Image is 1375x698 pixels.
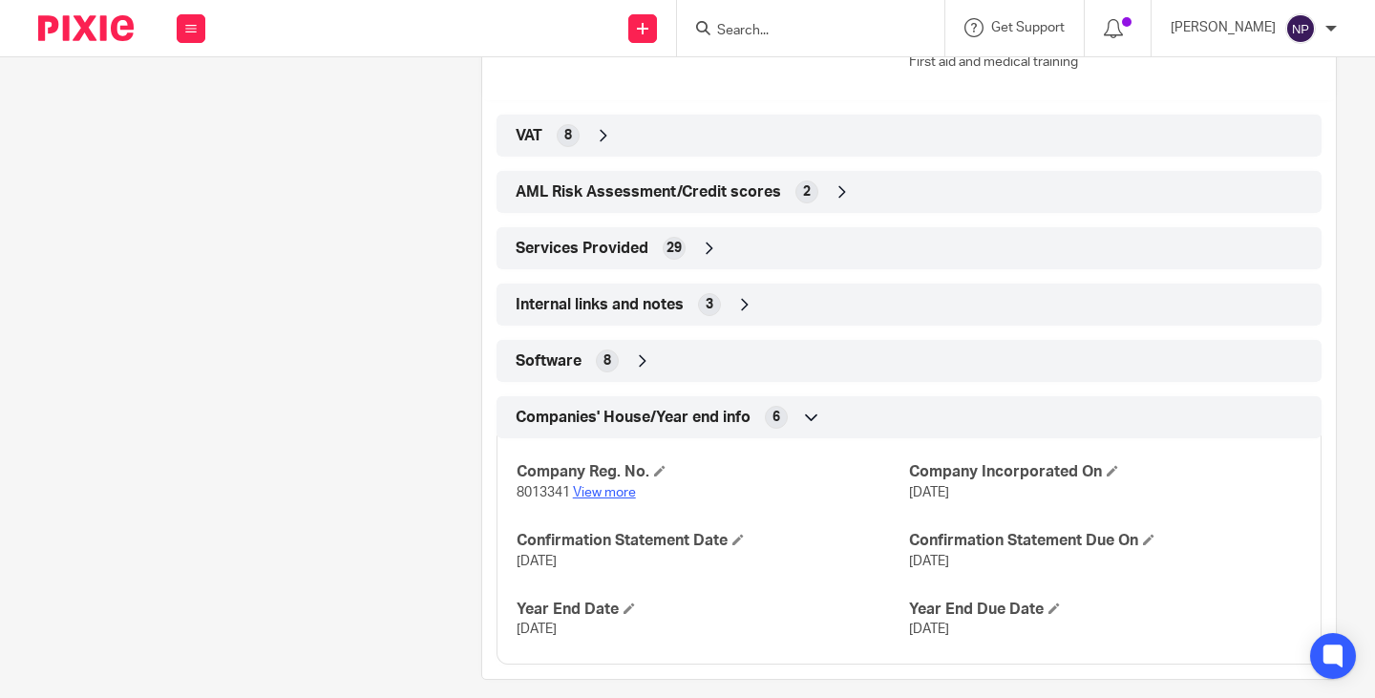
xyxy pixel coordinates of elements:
[715,23,887,40] input: Search
[517,531,909,551] h4: Confirmation Statement Date
[516,182,781,202] span: AML Risk Assessment/Credit scores
[909,623,949,636] span: [DATE]
[517,600,909,620] h4: Year End Date
[564,126,572,145] span: 8
[909,531,1301,551] h4: Confirmation Statement Due On
[573,486,636,499] a: View more
[516,239,648,259] span: Services Provided
[517,486,570,499] span: 8013341
[603,351,611,370] span: 8
[909,600,1301,620] h4: Year End Due Date
[517,555,557,568] span: [DATE]
[1171,18,1276,37] p: [PERSON_NAME]
[516,351,582,371] span: Software
[909,55,1078,69] span: First aid and medical training
[803,182,811,201] span: 2
[516,126,542,146] span: VAT
[706,295,713,314] span: 3
[772,408,780,427] span: 6
[666,239,682,258] span: 29
[516,295,684,315] span: Internal links and notes
[909,462,1301,482] h4: Company Incorporated On
[909,486,949,499] span: [DATE]
[909,555,949,568] span: [DATE]
[516,408,751,428] span: Companies' House/Year end info
[517,462,909,482] h4: Company Reg. No.
[1285,13,1316,44] img: svg%3E
[38,15,134,41] img: Pixie
[991,21,1065,34] span: Get Support
[517,623,557,636] span: [DATE]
